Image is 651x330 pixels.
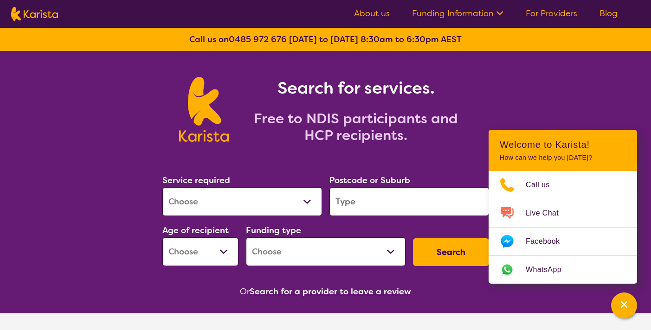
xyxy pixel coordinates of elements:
[412,8,503,19] a: Funding Information
[246,225,301,236] label: Funding type
[500,154,626,162] p: How can we help you [DATE]?
[162,225,229,236] label: Age of recipient
[413,238,489,266] button: Search
[240,285,250,298] span: Or
[329,187,489,216] input: Type
[489,171,637,284] ul: Choose channel
[229,34,287,45] a: 0485 972 676
[354,8,390,19] a: About us
[489,130,637,284] div: Channel Menu
[189,34,462,45] b: Call us on [DATE] to [DATE] 8:30am to 6:30pm AEST
[240,110,472,144] h2: Free to NDIS participants and HCP recipients.
[162,175,230,186] label: Service required
[611,292,637,318] button: Channel Menu
[329,175,410,186] label: Postcode or Suburb
[526,263,573,277] span: WhatsApp
[250,285,411,298] button: Search for a provider to leave a review
[526,8,577,19] a: For Providers
[11,7,58,21] img: Karista logo
[526,206,570,220] span: Live Chat
[240,77,472,99] h1: Search for services.
[599,8,618,19] a: Blog
[526,235,571,248] span: Facebook
[179,77,229,142] img: Karista logo
[500,139,626,150] h2: Welcome to Karista!
[489,256,637,284] a: Web link opens in a new tab.
[526,178,561,192] span: Call us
